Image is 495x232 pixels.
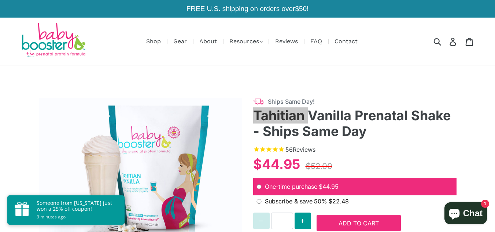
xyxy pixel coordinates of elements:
[19,7,41,13] span: Rewards
[339,220,379,227] span: Add to Cart
[37,214,117,220] small: 3 minutes ago
[295,5,299,12] span: $
[331,37,361,46] a: Contact
[265,198,314,205] span: Subscribe & save
[271,213,293,229] input: Quantity for Tahitian Vanilla Prenatal Shake - Ships Same Day
[304,158,334,174] div: $52.00
[253,154,300,174] div: $44.95
[271,37,302,46] a: Reviews
[196,37,221,46] a: About
[314,198,329,205] span: 50%
[293,146,315,153] span: Reviews
[20,23,86,58] img: Baby Booster Prenatal Protein Supplements
[285,146,315,153] span: 56 reviews
[170,37,191,46] a: Gear
[307,37,326,46] a: FAQ
[299,5,307,12] span: 50
[226,36,266,47] button: Resources
[268,97,457,106] span: Ships Same Day!
[15,202,29,216] img: gift.png
[442,202,489,226] inbox-online-store-chat: Shopify online store chat
[253,145,457,155] span: Rated 4.7 out of 5 stars 56 reviews
[436,33,456,49] input: Search
[329,198,349,205] span: recurring price
[319,183,339,190] span: original price
[265,183,319,190] span: One-time purchase
[143,37,165,46] a: Shop
[37,200,117,212] p: Someone from [US_STATE] just won a 25% off coupon!
[295,213,311,229] button: Increase quantity for Tahitian Vanilla Prenatal Shake - Ships Same Day
[317,215,401,231] button: Add to Cart
[253,108,457,139] h3: Tahitian Vanilla Prenatal Shake - Ships Same Day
